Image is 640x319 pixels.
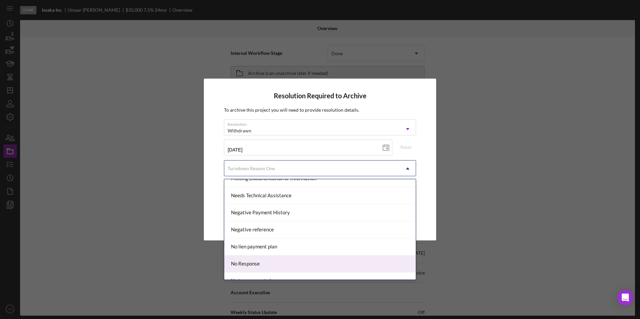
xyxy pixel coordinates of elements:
[224,255,416,273] div: No Response
[224,187,416,204] div: Needs Technical Assistance
[228,166,275,171] div: Turndown Reason One
[224,92,416,100] h4: Resolution Required to Archive
[617,290,633,306] div: Open Intercom Messenger
[228,128,251,133] div: Withdrawn
[224,273,416,290] div: No tax payment plan
[400,142,412,152] div: Reset
[224,221,416,238] div: Negative reference
[224,106,416,114] p: To archive this project you will need to provide resolution details.
[396,142,416,152] button: Reset
[224,204,416,221] div: Negative Payment History
[224,238,416,255] div: No lien payment plan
